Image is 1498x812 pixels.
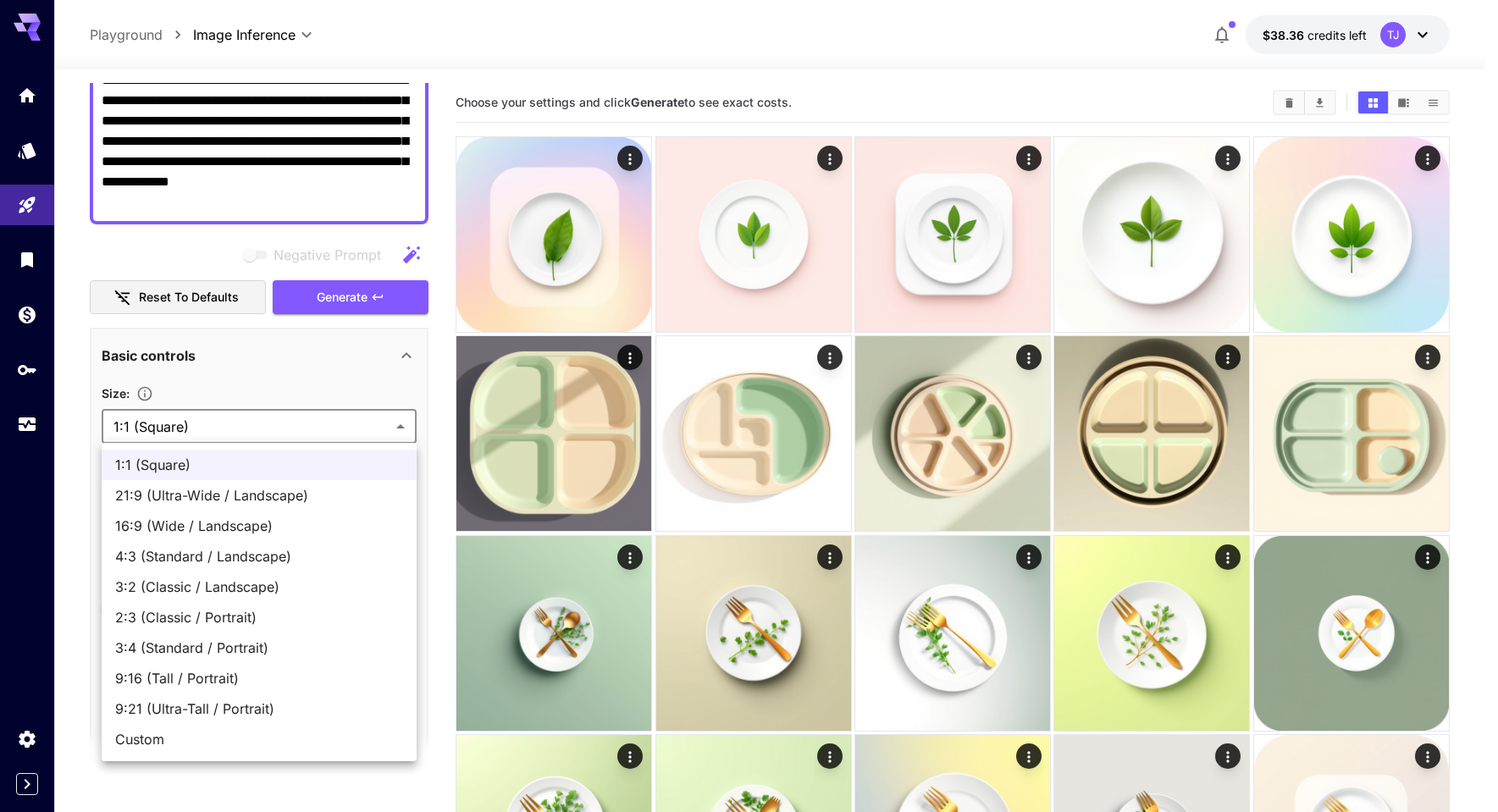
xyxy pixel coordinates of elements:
[115,546,403,566] span: 4:3 (Standard / Landscape)
[115,577,403,597] span: 3:2 (Classic / Landscape)
[115,455,403,475] span: 1:1 (Square)
[115,516,403,536] span: 16:9 (Wide / Landscape)
[115,729,403,749] span: Custom
[115,699,403,719] span: 9:21 (Ultra-Tall / Portrait)
[115,638,403,658] span: 3:4 (Standard / Portrait)
[115,485,403,505] span: 21:9 (Ultra-Wide / Landscape)
[115,607,403,627] span: 2:3 (Classic / Portrait)
[115,668,403,688] span: 9:16 (Tall / Portrait)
